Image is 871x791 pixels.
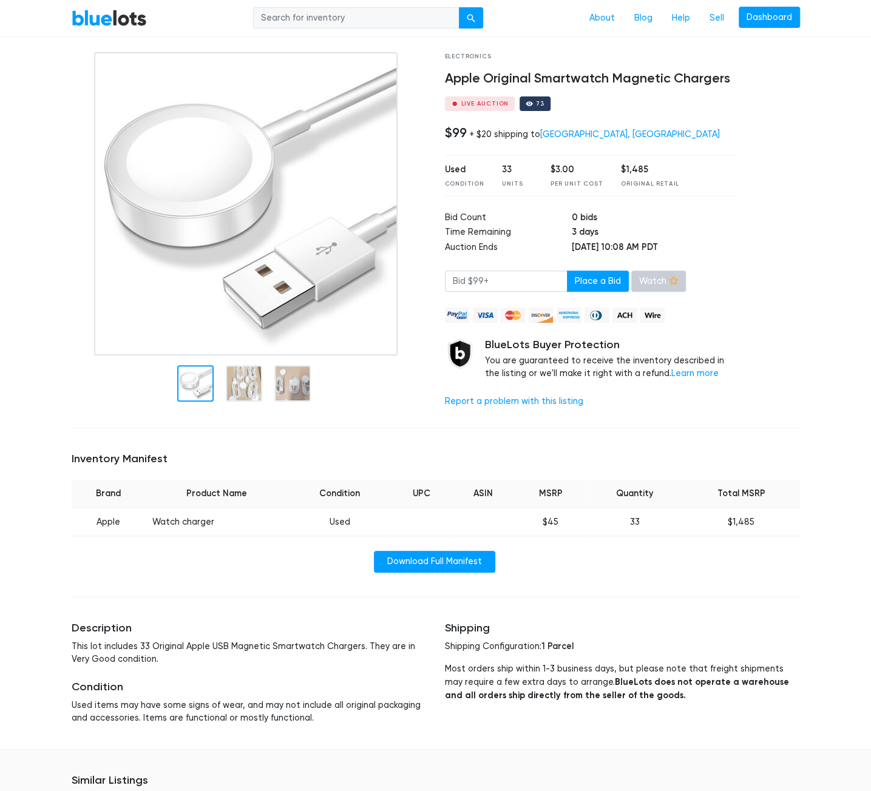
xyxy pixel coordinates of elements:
td: Used [288,508,391,536]
a: Dashboard [739,7,800,29]
td: $1,485 [683,508,800,536]
h5: Description [72,622,427,635]
h5: Inventory Manifest [72,453,800,466]
img: ach-b7992fed28a4f97f893c574229be66187b9afb3f1a8d16a4691d3d3140a8ab00.png [612,308,637,323]
input: Search for inventory [253,7,459,29]
img: 144e8ae6-99e8-4eba-b892-f69380fb99f3-1756128002.jpg [94,52,398,355]
a: BlueLots [72,9,147,27]
div: Used [445,163,484,177]
div: Condition [445,180,484,189]
h4: $99 [445,125,467,141]
div: $3.00 [551,163,603,177]
th: ASIN [452,480,515,508]
td: [DATE] 10:08 AM PDT [572,241,737,256]
td: Apple [72,508,145,536]
td: 3 days [572,226,737,241]
a: Report a problem with this listing [445,396,583,406]
td: Auction Ends [445,241,572,256]
a: Download Full Manifest [374,551,495,573]
td: Time Remaining [445,226,572,241]
th: Quantity [586,480,683,508]
th: Product Name [145,480,288,508]
a: Sell [700,7,734,30]
div: + $20 shipping to [469,129,720,140]
p: Shipping Configuration: [445,640,800,653]
h5: Similar Listings [72,774,800,787]
button: Place a Bid [567,271,629,292]
a: Watch [631,271,686,292]
input: Bid $99+ [445,271,568,292]
a: About [580,7,625,30]
h5: Condition [72,681,427,694]
a: Blog [625,7,662,30]
th: MSRP [515,480,586,508]
h5: BlueLots Buyer Protection [485,338,738,352]
img: diners_club-c48f30131b33b1bb0e5d0e2dbd43a8bea4cb12cb2961413e2f4250e06c020426.png [585,308,609,323]
div: Per Unit Cost [551,180,603,189]
div: You are guaranteed to receive the inventory described in the listing or we'll make it right with ... [485,338,738,380]
th: UPC [391,480,452,508]
img: paypal_credit-80455e56f6e1299e8d57f40c0dcee7b8cd4ae79b9eccbfc37e2480457ba36de9.png [445,308,469,323]
td: 0 bids [572,211,737,226]
img: visa-79caf175f036a155110d1892330093d4c38f53c55c9ec9e2c3a54a56571784bb.png [473,308,497,323]
p: Used items may have some signs of wear, and may not include all original packaging and accessorie... [72,699,427,725]
span: 1 Parcel [541,641,574,651]
img: buyer_protection_shield-3b65640a83011c7d3ede35a8e5a80bfdfaa6a97447f0071c1475b91a4b0b3d01.png [445,338,475,369]
div: 33 [502,163,532,177]
div: Original Retail [621,180,679,189]
a: [GEOGRAPHIC_DATA], [GEOGRAPHIC_DATA] [540,129,720,140]
td: Bid Count [445,211,572,226]
img: wire-908396882fe19aaaffefbd8e17b12f2f29708bd78693273c0e28e3a24408487f.png [640,308,665,323]
strong: BlueLots does not operate a warehouse and all orders ship directly from the seller of the goods. [445,676,789,701]
th: Condition [288,480,391,508]
th: Total MSRP [683,480,800,508]
div: $1,485 [621,163,679,177]
div: Live Auction [461,101,509,107]
div: Units [502,180,532,189]
h4: Apple Original Smartwatch Magnetic Chargers [445,71,738,87]
img: american_express-ae2a9f97a040b4b41f6397f7637041a5861d5f99d0716c09922aba4e24c8547d.png [557,308,581,323]
th: Brand [72,480,145,508]
img: discover-82be18ecfda2d062aad2762c1ca80e2d36a4073d45c9e0ffae68cd515fbd3d32.png [529,308,553,323]
a: Help [662,7,700,30]
div: 73 [536,101,544,107]
td: $45 [515,508,586,536]
a: Learn more [671,368,719,379]
div: Electronics [445,52,738,61]
img: mastercard-42073d1d8d11d6635de4c079ffdb20a4f30a903dc55d1612383a1b395dd17f39.png [501,308,525,323]
td: 33 [586,508,683,536]
p: Most orders ship within 1-3 business days, but please note that freight shipments may require a f... [445,662,800,702]
h5: Shipping [445,622,800,635]
td: Watch charger [145,508,288,536]
p: This lot includes 33 Original Apple USB Magnetic Smartwatch Chargers. They are in Very Good condi... [72,640,427,666]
